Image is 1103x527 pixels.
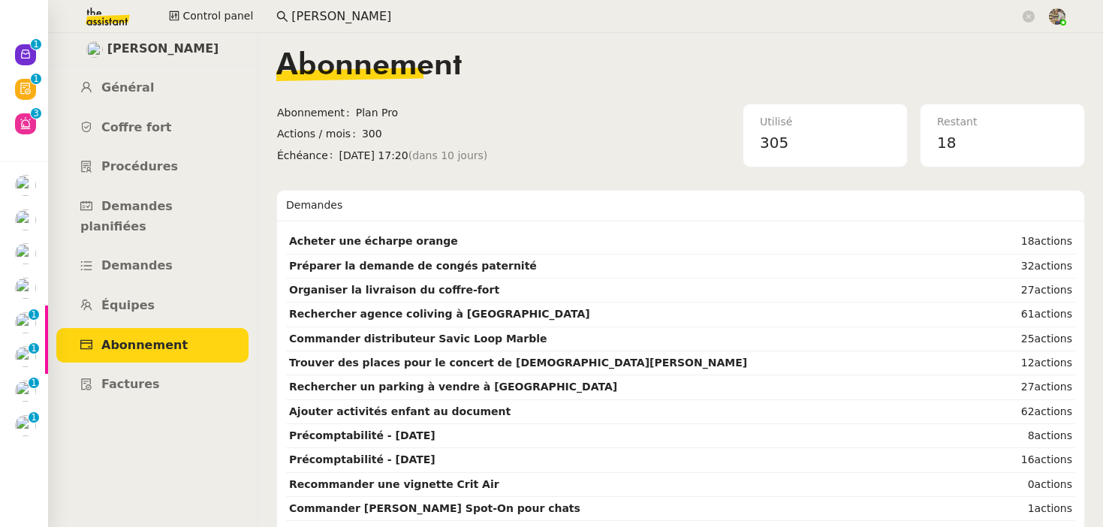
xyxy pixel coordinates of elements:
a: Procédures [56,149,249,185]
p: 1 [31,412,37,426]
td: 12 [989,351,1075,375]
span: Abonnement [277,104,356,122]
p: 1 [31,378,37,391]
nz-badge-sup: 1 [29,309,39,320]
span: Abonnement [101,338,188,352]
span: Plan Pro [356,104,660,122]
span: [DATE] 17:20 [339,147,660,164]
img: users%2FHIWaaSoTa5U8ssS5t403NQMyZZE3%2Favatar%2Fa4be050e-05fa-4f28-bbe7-e7e8e4788720 [15,278,36,299]
td: 27 [989,279,1075,303]
span: Échéance [277,147,339,164]
nz-badge-sup: 1 [29,343,39,354]
td: 61 [989,303,1075,327]
strong: Trouver des places pour le concert de [DEMOGRAPHIC_DATA][PERSON_NAME] [289,357,747,369]
td: 25 [989,327,1075,351]
span: Procédures [101,159,178,173]
span: Factures [101,377,160,391]
strong: Rechercher un parking à vendre à [GEOGRAPHIC_DATA] [289,381,617,393]
strong: Précomptabilité - [DATE] [289,429,435,441]
span: Demandes planifiées [80,199,173,233]
button: Control panel [160,6,262,27]
nz-badge-sup: 3 [31,108,41,119]
img: users%2FHIWaaSoTa5U8ssS5t403NQMyZZE3%2Favatar%2Fa4be050e-05fa-4f28-bbe7-e7e8e4788720 [15,312,36,333]
span: Général [101,80,154,95]
span: Coffre fort [101,120,172,134]
span: actions [1035,381,1072,393]
td: 18 [989,230,1075,254]
span: actions [1035,453,1072,465]
p: 1 [31,343,37,357]
td: 0 [989,473,1075,497]
a: Abonnement [56,328,249,363]
p: 1 [33,74,39,87]
p: 1 [33,39,39,53]
div: Restant [937,113,1068,131]
span: 300 [362,125,660,143]
img: users%2FlEKjZHdPaYMNgwXp1mLJZ8r8UFs1%2Favatar%2F1e03ee85-bb59-4f48-8ffa-f076c2e8c285 [86,41,103,58]
span: actions [1035,235,1072,247]
span: 305 [760,134,788,152]
span: Actions / mois [277,125,362,143]
img: 388bd129-7e3b-4cb1-84b4-92a3d763e9b7 [1049,8,1065,25]
strong: Organiser la livraison du coffre-fort [289,284,499,296]
span: Demandes [101,258,173,273]
strong: Acheter une écharpe orange [289,235,458,247]
strong: Ajouter activités enfant au document [289,405,511,417]
span: Control panel [182,8,253,25]
p: 1 [31,309,37,323]
div: Utilisé [760,113,891,131]
span: actions [1035,405,1072,417]
span: (dans 10 jours) [408,147,488,164]
div: Demandes [286,191,1075,221]
strong: Commander distributeur Savic Loop Marble [289,333,547,345]
nz-badge-sup: 1 [29,412,39,423]
strong: Précomptabilité - [DATE] [289,453,435,465]
span: actions [1035,260,1072,272]
td: 32 [989,254,1075,279]
img: users%2FHIWaaSoTa5U8ssS5t403NQMyZZE3%2Favatar%2Fa4be050e-05fa-4f28-bbe7-e7e8e4788720 [15,175,36,196]
td: 1 [989,497,1075,521]
span: actions [1035,284,1072,296]
img: users%2FHIWaaSoTa5U8ssS5t403NQMyZZE3%2Favatar%2Fa4be050e-05fa-4f28-bbe7-e7e8e4788720 [15,346,36,367]
nz-badge-sup: 1 [31,74,41,84]
a: Demandes planifiées [56,189,249,244]
a: Coffre fort [56,110,249,146]
span: [PERSON_NAME] [107,39,219,59]
p: 3 [33,108,39,122]
span: Abonnement [276,51,462,81]
strong: Préparer la demande de congés paternité [289,260,537,272]
span: actions [1035,357,1072,369]
input: Rechercher [291,7,1020,27]
td: 62 [989,400,1075,424]
td: 8 [989,424,1075,448]
span: actions [1035,429,1072,441]
span: actions [1035,502,1072,514]
img: users%2FHIWaaSoTa5U8ssS5t403NQMyZZE3%2Favatar%2Fa4be050e-05fa-4f28-bbe7-e7e8e4788720 [15,209,36,230]
a: Général [56,71,249,106]
nz-badge-sup: 1 [29,378,39,388]
img: users%2FHIWaaSoTa5U8ssS5t403NQMyZZE3%2Favatar%2Fa4be050e-05fa-4f28-bbe7-e7e8e4788720 [15,381,36,402]
strong: Commander [PERSON_NAME] Spot-On pour chats [289,502,580,514]
td: 27 [989,375,1075,399]
span: actions [1035,308,1072,320]
span: actions [1035,478,1072,490]
nz-badge-sup: 1 [31,39,41,50]
span: 18 [937,134,956,152]
td: 16 [989,448,1075,472]
a: Équipes [56,288,249,324]
a: Demandes [56,248,249,284]
span: actions [1035,333,1072,345]
strong: Rechercher agence coliving à [GEOGRAPHIC_DATA] [289,308,590,320]
img: users%2FHIWaaSoTa5U8ssS5t403NQMyZZE3%2Favatar%2Fa4be050e-05fa-4f28-bbe7-e7e8e4788720 [15,415,36,436]
strong: Recommander une vignette Crit Air [289,478,499,490]
img: users%2FHIWaaSoTa5U8ssS5t403NQMyZZE3%2Favatar%2Fa4be050e-05fa-4f28-bbe7-e7e8e4788720 [15,243,36,264]
span: Équipes [101,298,155,312]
